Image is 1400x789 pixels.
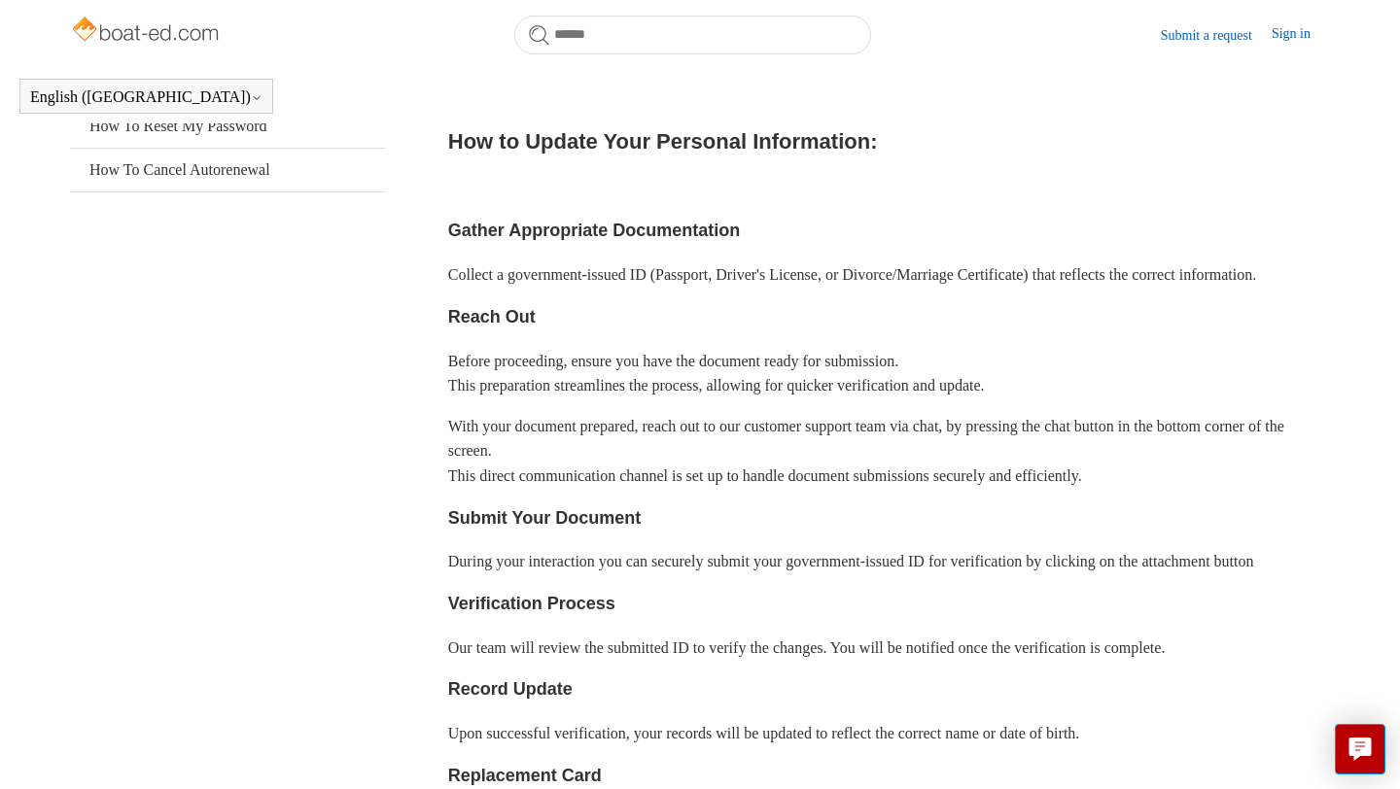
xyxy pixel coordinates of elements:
h3: Submit Your Document [448,504,1330,532]
h2: How to Update Your Personal Information: [448,124,1330,158]
h3: Record Update [448,675,1330,703]
a: Submit a request [1161,25,1272,46]
p: With your document prepared, reach out to our customer support team via chat, by pressing the cha... [448,414,1330,489]
h3: Gather Appropriate Documentation [448,217,1330,245]
a: How To Reset My Password [70,105,385,148]
a: Sign in [1272,23,1330,47]
input: Search [514,16,871,54]
button: English ([GEOGRAPHIC_DATA]) [30,88,262,106]
p: Our team will review the submitted ID to verify the changes. You will be notified once the verifi... [448,635,1330,661]
p: Upon successful verification, your records will be updated to reflect the correct name or date of... [448,721,1330,746]
img: Boat-Ed Help Center home page [70,12,225,51]
button: Live chat [1335,724,1385,774]
h3: Verification Process [448,590,1330,618]
h3: Reach Out [448,303,1330,331]
p: Collect a government-issued ID (Passport, Driver's License, or Divorce/Marriage Certificate) that... [448,262,1330,288]
p: Before proceeding, ensure you have the document ready for submission. This preparation streamline... [448,349,1330,398]
a: How To Cancel Autorenewal [70,149,385,191]
p: During your interaction you can securely submit your government-issued ID for verification by cli... [448,549,1330,574]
